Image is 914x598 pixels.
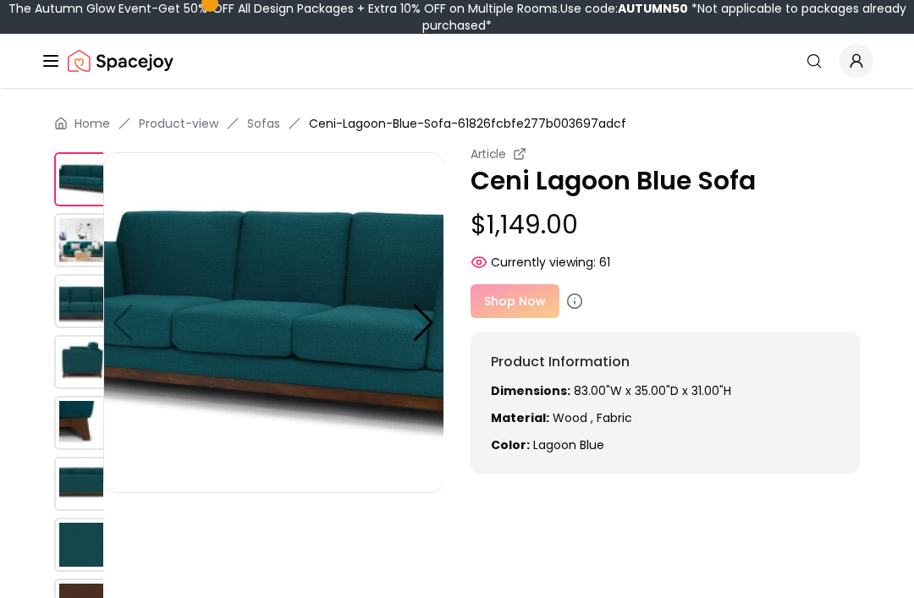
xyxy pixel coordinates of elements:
img: https://storage.googleapis.com/spacejoy-main/assets/61826fcbfe277b003697adcf/product_0_1ofmid3m6mje [103,152,444,493]
small: Article [471,145,506,162]
img: https://storage.googleapis.com/spacejoy-main/assets/61826fcbfe277b003697adcf/product_0_kmhpldo0j73f [54,457,108,511]
img: https://storage.googleapis.com/spacejoy-main/assets/61826fcbfe277b003697adcf/product_0_1ofmid3m6mje [54,152,108,206]
img: https://storage.googleapis.com/spacejoy-main/assets/61826fcbfe277b003697adcf/product_3_glilb0g1647 [54,335,108,389]
img: https://storage.googleapis.com/spacejoy-main/assets/61826fcbfe277b003697adcf/product_2_0g2akpd8m3bn [54,274,108,328]
img: https://storage.googleapis.com/spacejoy-main/assets/61826fcbfe277b003697adcf/product_1_kgmknob6ejb [54,213,108,267]
span: lagoon blue [533,436,604,453]
img: https://storage.googleapis.com/spacejoy-main/assets/61826fcbfe277b003697adcf/product_1_i19hlge0j45 [54,518,108,572]
span: Wood , Fabric [553,409,632,426]
strong: Dimensions: [491,382,570,399]
p: 83.00"W x 35.00"D x 31.00"H [491,382,840,399]
nav: Global [41,34,873,88]
a: Home [74,115,110,132]
span: 61 [599,254,610,271]
h6: Product Information [491,352,840,372]
a: Spacejoy [68,44,173,78]
a: Product-view [139,115,218,132]
img: https://storage.googleapis.com/spacejoy-main/assets/61826fcbfe277b003697adcf/product_6_l7il6fhn6cb [54,396,108,450]
nav: breadcrumb [54,115,860,132]
strong: Material: [491,409,549,426]
img: Spacejoy Logo [68,44,173,78]
p: Ceni Lagoon Blue Sofa [471,166,860,196]
p: $1,149.00 [471,210,860,240]
span: Ceni-Lagoon-Blue-Sofa-61826fcbfe277b003697adcf [309,115,626,132]
a: Sofas [247,115,280,132]
strong: Color: [491,436,530,453]
span: Currently viewing: [491,254,596,271]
